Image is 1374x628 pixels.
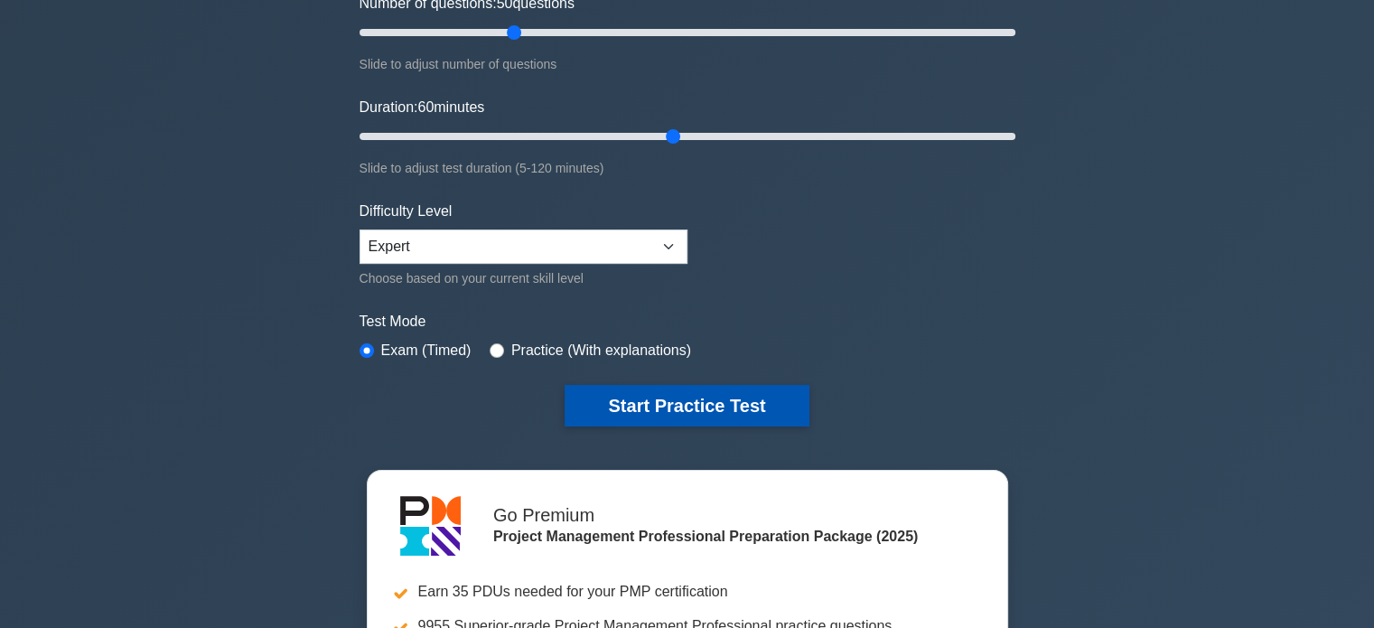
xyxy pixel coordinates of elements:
button: Start Practice Test [565,385,809,426]
div: Slide to adjust number of questions [360,53,1015,75]
span: 60 [417,99,434,115]
label: Difficulty Level [360,201,453,222]
label: Exam (Timed) [381,340,472,361]
label: Practice (With explanations) [511,340,691,361]
label: Duration: minutes [360,97,485,118]
div: Choose based on your current skill level [360,267,687,289]
div: Slide to adjust test duration (5-120 minutes) [360,157,1015,179]
label: Test Mode [360,311,1015,333]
